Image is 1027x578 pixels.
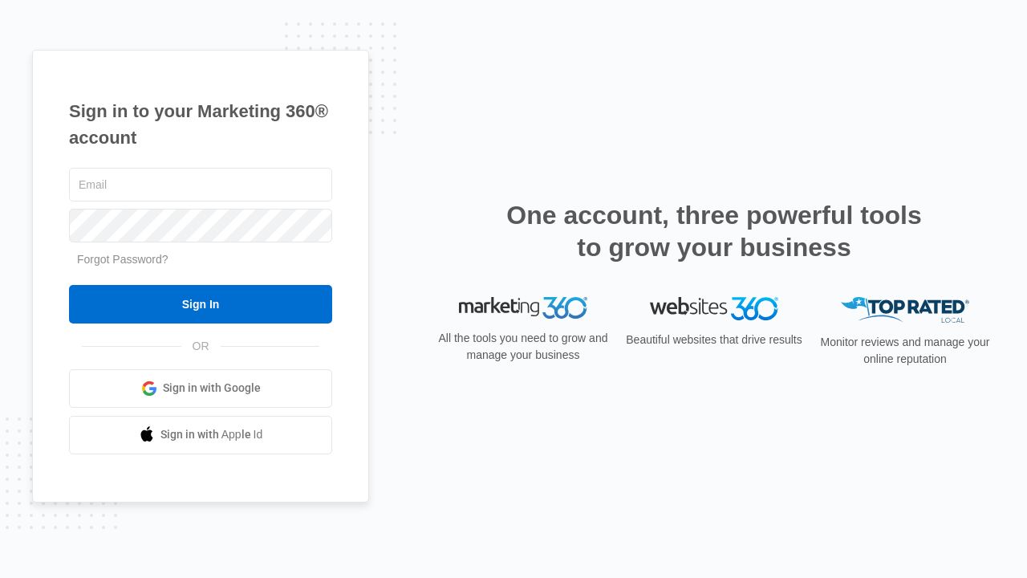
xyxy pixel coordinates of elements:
[69,416,332,454] a: Sign in with Apple Id
[433,330,613,364] p: All the tools you need to grow and manage your business
[815,334,995,368] p: Monitor reviews and manage your online reputation
[841,297,969,324] img: Top Rated Local
[181,338,221,355] span: OR
[501,199,927,263] h2: One account, three powerful tools to grow your business
[163,380,261,397] span: Sign in with Google
[624,332,804,348] p: Beautiful websites that drive results
[650,297,778,320] img: Websites 360
[459,297,587,320] img: Marketing 360
[69,168,332,201] input: Email
[69,369,332,408] a: Sign in with Google
[69,285,332,324] input: Sign In
[69,98,332,151] h1: Sign in to your Marketing 360® account
[77,253,168,266] a: Forgot Password?
[160,426,263,443] span: Sign in with Apple Id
